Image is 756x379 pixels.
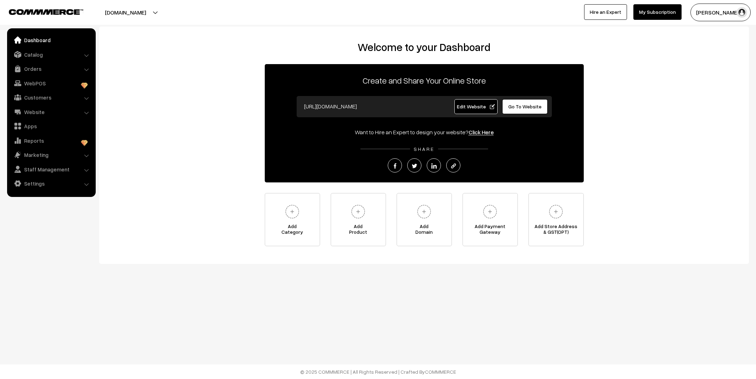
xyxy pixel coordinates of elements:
p: Create and Share Your Online Store [265,74,584,87]
a: My Subscription [633,4,682,20]
button: [PERSON_NAME] [690,4,751,21]
a: Go To Website [502,99,548,114]
img: plus.svg [414,202,434,221]
img: plus.svg [546,202,566,221]
img: plus.svg [480,202,500,221]
span: Add Store Address & GST(OPT) [529,224,583,238]
a: Click Here [469,129,494,136]
span: Add Domain [397,224,452,238]
a: Hire an Expert [584,4,627,20]
span: Go To Website [508,103,542,109]
a: Add PaymentGateway [463,193,518,246]
button: [DOMAIN_NAME] [80,4,171,21]
a: COMMMERCE [425,369,456,375]
a: WebPOS [9,77,93,90]
a: Dashboard [9,34,93,46]
a: Reports [9,134,93,147]
a: Edit Website [454,99,498,114]
span: SHARE [410,146,438,152]
a: Customers [9,91,93,104]
a: Add Store Address& GST(OPT) [528,193,584,246]
h2: Welcome to your Dashboard [106,41,742,53]
a: AddProduct [331,193,386,246]
a: Catalog [9,48,93,61]
img: plus.svg [348,202,368,221]
span: Add Product [331,224,386,238]
div: Want to Hire an Expert to design your website? [265,128,584,136]
a: COMMMERCE [9,7,71,16]
span: Add Payment Gateway [463,224,517,238]
a: Staff Management [9,163,93,176]
span: Add Category [265,224,320,238]
a: AddCategory [265,193,320,246]
a: Settings [9,177,93,190]
span: Edit Website [457,103,495,109]
img: COMMMERCE [9,9,83,15]
a: Marketing [9,148,93,161]
a: Apps [9,120,93,132]
a: Website [9,106,93,118]
a: AddDomain [397,193,452,246]
img: user [737,7,747,18]
img: plus.svg [282,202,302,221]
a: Orders [9,62,93,75]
